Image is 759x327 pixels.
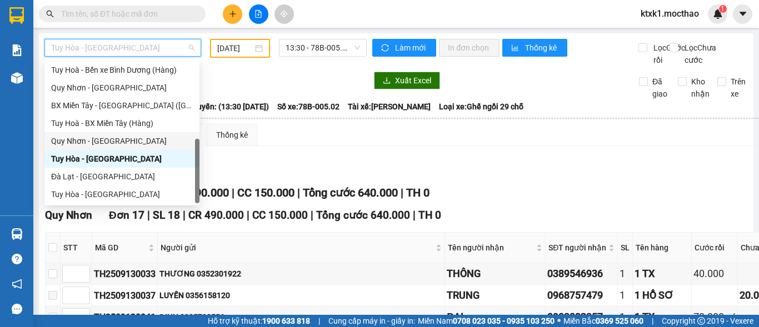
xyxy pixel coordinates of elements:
[687,76,714,100] span: Kho nhận
[51,99,193,112] div: BX Miền Tây - [GEOGRAPHIC_DATA] ([GEOGRAPHIC_DATA])
[697,317,705,325] span: copyright
[183,209,186,222] span: |
[229,10,237,18] span: plus
[51,39,194,56] span: Tuy Hòa - Quy Nhơn
[620,309,631,325] div: 1
[316,209,410,222] span: Tổng cước 640.000
[188,209,244,222] span: CR 490.000
[632,7,708,21] span: ktxk1.mocthao
[693,309,736,325] div: 70.000
[188,100,269,113] span: Chuyến: (13:30 [DATE])
[448,242,534,254] span: Tên người nhận
[511,44,521,53] span: bar-chart
[502,39,567,57] button: bar-chartThống kê
[311,209,313,222] span: |
[92,285,158,306] td: TH2509130037
[447,266,543,281] div: THÔNG
[383,77,391,85] span: download
[395,74,431,87] span: Xuất Excel
[439,39,500,57] button: In đơn chọn
[648,76,672,100] span: Đã giao
[525,42,558,54] span: Thống kê
[51,82,193,94] div: Quy Nhơn - [GEOGRAPHIC_DATA]
[92,263,158,285] td: TH2509130033
[11,228,23,240] img: warehouse-icon
[563,315,643,327] span: Miền Bắc
[46,10,54,18] span: search
[51,135,193,147] div: Quy Nhơn - [GEOGRAPHIC_DATA]
[348,100,431,113] span: Tài xế: [PERSON_NAME]
[51,170,193,183] div: Đà Lạt - [GEOGRAPHIC_DATA]
[161,242,433,254] span: Người gửi
[372,39,436,57] button: syncLàm mới
[303,186,398,199] span: Tổng cước 640.000
[635,288,690,303] div: 1 HỒ SƠ
[406,186,430,199] span: TH 0
[61,233,92,263] th: STT
[147,209,150,222] span: |
[733,4,752,24] button: caret-down
[44,150,199,168] div: Tuy Hòa - Quy Nhơn
[649,42,687,66] span: Lọc Cước rồi
[94,267,156,281] div: TH2509130033
[297,186,300,199] span: |
[713,9,723,19] img: icon-new-feature
[11,44,23,56] img: solution-icon
[547,309,616,325] div: 0902083257
[738,9,748,19] span: caret-down
[693,266,736,281] div: 40.000
[12,254,22,264] span: question-circle
[453,316,555,325] strong: 0708 023 035 - 0935 103 250
[547,266,616,281] div: 0389546936
[44,97,199,114] div: BX Miền Tây - Tuy Hoà (Hàng)
[274,4,294,24] button: aim
[44,61,199,79] div: Tuy Hoà - Bến xe Bình Dương (Hàng)
[153,209,180,222] span: SL 18
[159,289,443,301] div: LUYẾN 0356158120
[44,114,199,132] div: Tuy Hoà - BX Miền Tây (Hàng)
[223,4,242,24] button: plus
[548,242,606,254] span: SĐT người nhận
[208,315,310,327] span: Hỗ trợ kỹ thuật:
[618,233,633,263] th: SL
[232,186,234,199] span: |
[216,129,248,141] div: Thống kê
[254,10,262,18] span: file-add
[546,285,618,306] td: 0968757479
[633,233,692,263] th: Tên hàng
[445,263,546,285] td: THÔNG
[418,315,555,327] span: Miền Nam
[94,310,156,324] div: TH2509130041
[109,209,144,222] span: Đơn 17
[374,72,440,89] button: downloadXuất Excel
[51,117,193,129] div: Tuy Hoà - BX Miền Tây (Hàng)
[61,8,192,20] input: Tìm tên, số ĐT hoặc mã đơn
[247,209,249,222] span: |
[557,319,561,323] span: ⚪️
[252,209,308,222] span: CC 150.000
[395,42,427,54] span: Làm mới
[286,39,360,56] span: 13:30 - 78B-005.02
[401,186,403,199] span: |
[721,5,725,13] span: 1
[439,100,523,113] span: Loại xe: Ghế ngồi 29 chỗ
[328,315,415,327] span: Cung cấp máy in - giấy in:
[277,100,339,113] span: Số xe: 78B-005.02
[418,209,441,222] span: TH 0
[596,316,643,325] strong: 0369 525 060
[172,186,229,199] span: CR 490.000
[237,186,294,199] span: CC 150.000
[51,64,193,76] div: Tuy Hoà - Bến xe Bình Dương (Hàng)
[726,312,736,322] span: check
[12,279,22,289] span: notification
[547,288,616,303] div: 0968757479
[680,42,718,66] span: Lọc Chưa cước
[726,76,750,100] span: Trên xe
[620,266,631,281] div: 1
[44,168,199,185] div: Đà Lạt - Tuy Hòa
[692,233,738,263] th: Cước rồi
[95,242,146,254] span: Mã GD
[318,315,320,327] span: |
[719,5,727,13] sup: 1
[447,288,543,303] div: TRUNG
